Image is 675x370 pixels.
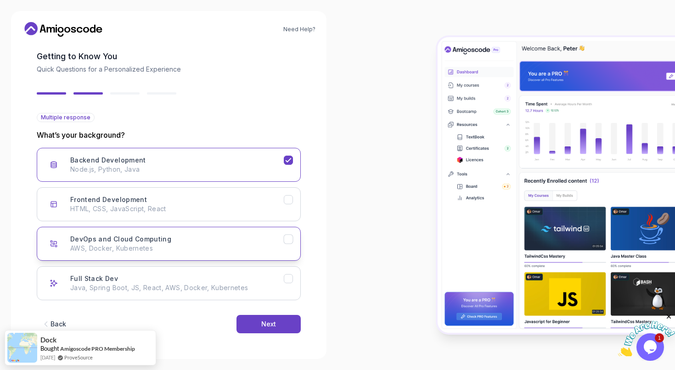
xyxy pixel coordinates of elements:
[64,354,93,360] a: ProveSource
[7,333,37,363] img: provesource social proof notification image
[37,50,301,63] h2: Getting to Know You
[438,37,675,333] img: Amigoscode Dashboard
[70,195,147,204] h3: Frontend Development
[40,345,59,352] span: Bought
[70,165,284,174] p: Node.js, Python, Java
[70,204,284,213] p: HTML, CSS, JavaScript, React
[51,320,66,329] div: Back
[70,235,171,244] h3: DevOps and Cloud Computing
[236,315,301,333] button: Next
[22,22,105,37] a: Home link
[283,26,315,33] a: Need Help?
[37,187,301,221] button: Frontend Development
[40,336,56,344] span: Dock
[70,274,118,283] h3: Full Stack Dev
[40,353,55,361] span: [DATE]
[60,345,135,352] a: Amigoscode PRO Membership
[37,129,301,140] p: What’s your background?
[261,320,276,329] div: Next
[37,227,301,261] button: DevOps and Cloud Computing
[37,315,71,333] button: Back
[37,266,301,300] button: Full Stack Dev
[70,244,284,253] p: AWS, Docker, Kubernetes
[618,313,675,356] iframe: chat widget
[70,156,146,165] h3: Backend Development
[37,65,301,74] p: Quick Questions for a Personalized Experience
[37,148,301,182] button: Backend Development
[70,283,284,292] p: Java, Spring Boot, JS, React, AWS, Docker, Kubernetes
[41,114,90,121] span: Multiple response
